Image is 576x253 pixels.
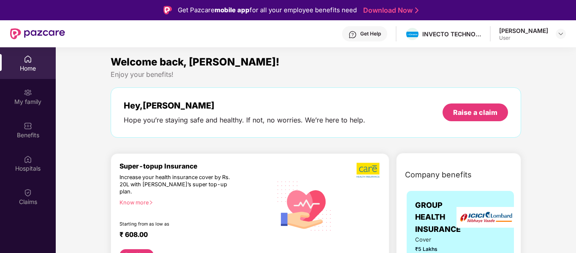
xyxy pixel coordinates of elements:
[124,101,365,111] div: Hey, [PERSON_NAME]
[356,162,380,178] img: b5dec4f62d2307b9de63beb79f102df3.png
[405,169,472,181] span: Company benefits
[272,172,337,239] img: svg+xml;base64,PHN2ZyB4bWxucz0iaHR0cDovL3d3dy53My5vcmcvMjAwMC9zdmciIHhtbG5zOnhsaW5rPSJodHRwOi8vd3...
[499,27,548,35] div: [PERSON_NAME]
[360,30,381,37] div: Get Help
[124,116,365,125] div: Hope you’re staying safe and healthy. If not, no worries. We’re here to help.
[24,88,32,97] img: svg+xml;base64,PHN2ZyB3aWR0aD0iMjAiIGhlaWdodD0iMjAiIHZpZXdCb3g9IjAgMCAyMCAyMCIgZmlsbD0ibm9uZSIgeG...
[456,207,516,228] img: insurerLogo
[415,6,418,15] img: Stroke
[120,221,236,227] div: Starting from as low as
[120,199,267,205] div: Know more
[111,70,521,79] div: Enjoy your benefits!
[24,188,32,197] img: svg+xml;base64,PHN2ZyBpZD0iQ2xhaW0iIHhtbG5zPSJodHRwOi8vd3d3LnczLm9yZy8yMDAwL3N2ZyIgd2lkdGg9IjIwIi...
[406,32,418,38] img: invecto.png
[24,155,32,163] img: svg+xml;base64,PHN2ZyBpZD0iSG9zcGl0YWxzIiB4bWxucz0iaHR0cDovL3d3dy53My5vcmcvMjAwMC9zdmciIHdpZHRoPS...
[10,28,65,39] img: New Pazcare Logo
[149,200,153,205] span: right
[415,199,461,235] span: GROUP HEALTH INSURANCE
[163,6,172,14] img: Logo
[178,5,357,15] div: Get Pazcare for all your employee benefits need
[120,162,272,170] div: Super-topup Insurance
[415,245,455,253] span: ₹5 Lakhs
[111,56,280,68] span: Welcome back, [PERSON_NAME]!
[24,55,32,63] img: svg+xml;base64,PHN2ZyBpZD0iSG9tZSIgeG1sbnM9Imh0dHA6Ly93d3cudzMub3JnLzIwMDAvc3ZnIiB3aWR0aD0iMjAiIG...
[24,122,32,130] img: svg+xml;base64,PHN2ZyBpZD0iQmVuZWZpdHMiIHhtbG5zPSJodHRwOi8vd3d3LnczLm9yZy8yMDAwL3N2ZyIgd2lkdGg9Ij...
[120,231,264,241] div: ₹ 608.00
[557,30,564,37] img: svg+xml;base64,PHN2ZyBpZD0iRHJvcGRvd24tMzJ4MzIiIHhtbG5zPSJodHRwOi8vd3d3LnczLm9yZy8yMDAwL3N2ZyIgd2...
[499,35,548,41] div: User
[120,174,235,196] div: Increase your health insurance cover by Rs. 20L with [PERSON_NAME]’s super top-up plan.
[453,108,497,117] div: Raise a claim
[415,235,455,244] span: Cover
[348,30,357,39] img: svg+xml;base64,PHN2ZyBpZD0iSGVscC0zMngzMiIgeG1sbnM9Imh0dHA6Ly93d3cudzMub3JnLzIwMDAvc3ZnIiB3aWR0aD...
[363,6,416,15] a: Download Now
[422,30,481,38] div: INVECTO TECHNOLOGIES PRIVATE LIMITED
[215,6,250,14] strong: mobile app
